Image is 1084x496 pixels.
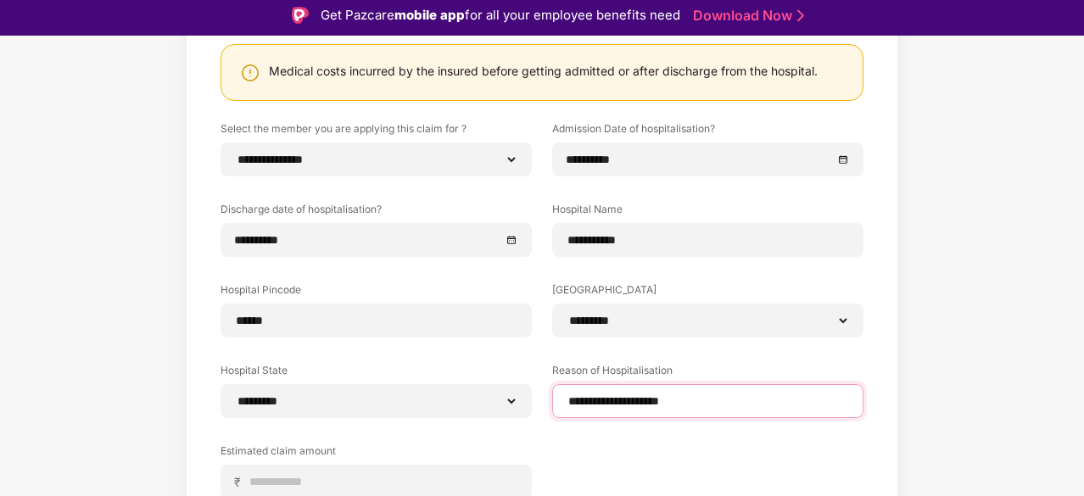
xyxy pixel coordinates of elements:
[221,202,532,223] label: Discharge date of hospitalisation?
[552,363,863,384] label: Reason of Hospitalisation
[797,7,804,25] img: Stroke
[234,474,248,490] span: ₹
[240,63,260,83] img: svg+xml;base64,PHN2ZyBpZD0iV2FybmluZ18tXzI0eDI0IiBkYXRhLW5hbWU9Ildhcm5pbmcgLSAyNHgyNCIgeG1sbnM9Im...
[269,63,818,79] div: Medical costs incurred by the insured before getting admitted or after discharge from the hospital.
[221,121,532,142] label: Select the member you are applying this claim for ?
[552,202,863,223] label: Hospital Name
[221,443,532,465] label: Estimated claim amount
[292,7,309,24] img: Logo
[321,5,680,25] div: Get Pazcare for all your employee benefits need
[693,7,799,25] a: Download Now
[221,363,532,384] label: Hospital State
[221,282,532,304] label: Hospital Pincode
[394,7,465,23] strong: mobile app
[552,282,863,304] label: [GEOGRAPHIC_DATA]
[552,121,863,142] label: Admission Date of hospitalisation?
